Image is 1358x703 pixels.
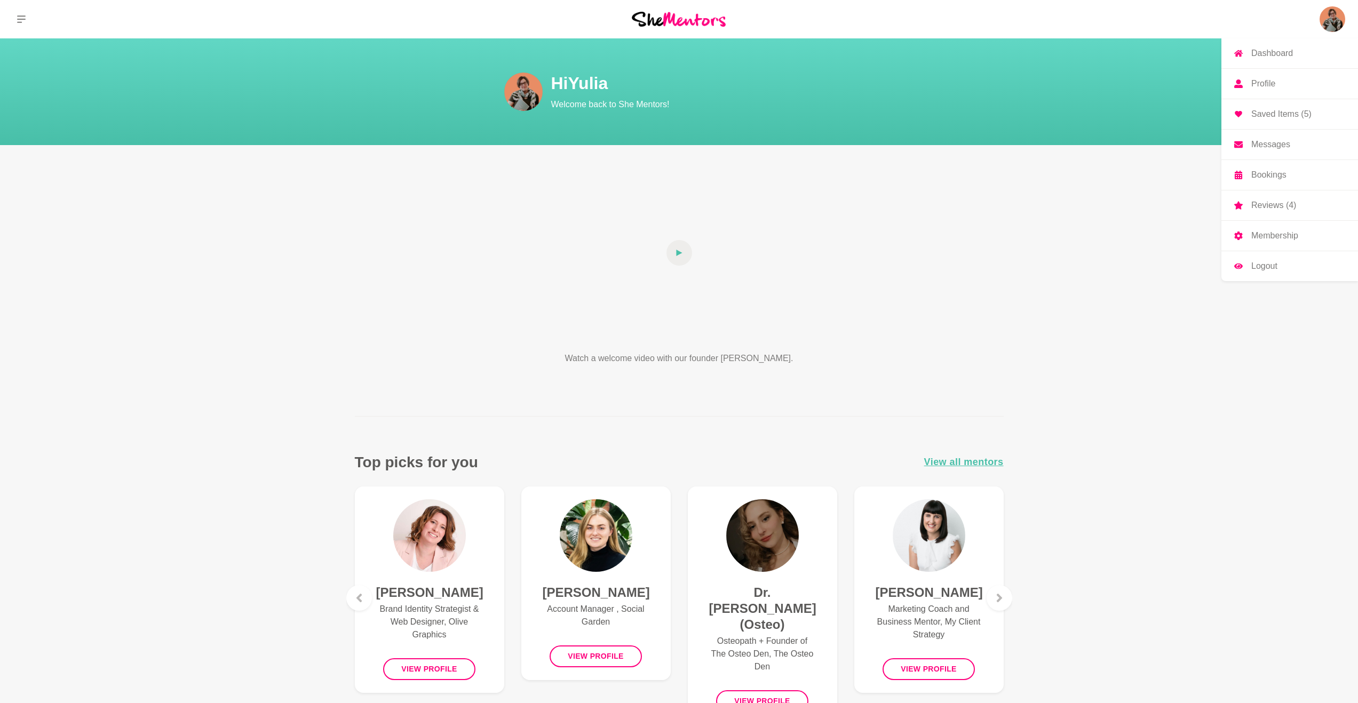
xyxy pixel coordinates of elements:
h3: Top picks for you [355,453,478,472]
h1: Hi Yulia [551,73,935,94]
p: Account Manager , Social Garden [543,603,649,628]
p: Membership [1251,231,1298,240]
img: Cliodhna Reidy [560,499,632,572]
img: Yulia [504,73,543,111]
h4: [PERSON_NAME] [876,585,982,601]
p: Dashboard [1251,49,1293,58]
p: Profile [1251,79,1275,88]
img: Dr. Anastasiya Ovechkin (Osteo) [726,499,799,572]
button: View profile [550,645,642,667]
h4: Dr. [PERSON_NAME] (Osteo) [709,585,816,633]
img: Yulia [1320,6,1345,32]
h4: [PERSON_NAME] [543,585,649,601]
a: Dashboard [1221,38,1358,68]
p: Reviews (4) [1251,201,1296,210]
p: Welcome back to She Mentors! [551,98,935,111]
a: Saved Items (5) [1221,99,1358,129]
img: Amanda Greenman [393,499,466,572]
button: View profile [883,658,975,680]
img: Hayley Robertson [893,499,965,572]
p: Marketing Coach and Business Mentor, My Client Strategy [876,603,982,641]
a: Cliodhna Reidy[PERSON_NAME]Account Manager , Social GardenView profile [521,486,671,680]
a: View all mentors [924,454,1004,470]
p: Saved Items (5) [1251,110,1312,118]
a: Amanda Greenman[PERSON_NAME]Brand Identity Strategist & Web Designer, Olive GraphicsView profile [355,486,504,693]
p: Brand Identity Strategist & Web Designer, Olive Graphics [376,603,483,641]
p: Logout [1251,262,1277,270]
img: She Mentors Logo [632,12,726,26]
button: View profile [383,658,475,680]
p: Osteopath + Founder of The Osteo Den, The Osteo Den [709,635,816,673]
a: Bookings [1221,160,1358,190]
a: YuliaDashboardProfileSaved Items (5)MessagesBookingsReviews (4)MembershipLogout [1320,6,1345,32]
p: Messages [1251,140,1290,149]
p: Watch a welcome video with our founder [PERSON_NAME]. [526,352,833,365]
a: Profile [1221,69,1358,99]
a: Messages [1221,130,1358,159]
a: Reviews (4) [1221,190,1358,220]
h4: [PERSON_NAME] [376,585,483,601]
p: Bookings [1251,171,1286,179]
a: Hayley Robertson[PERSON_NAME]Marketing Coach and Business Mentor, My Client StrategyView profile [854,486,1004,693]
